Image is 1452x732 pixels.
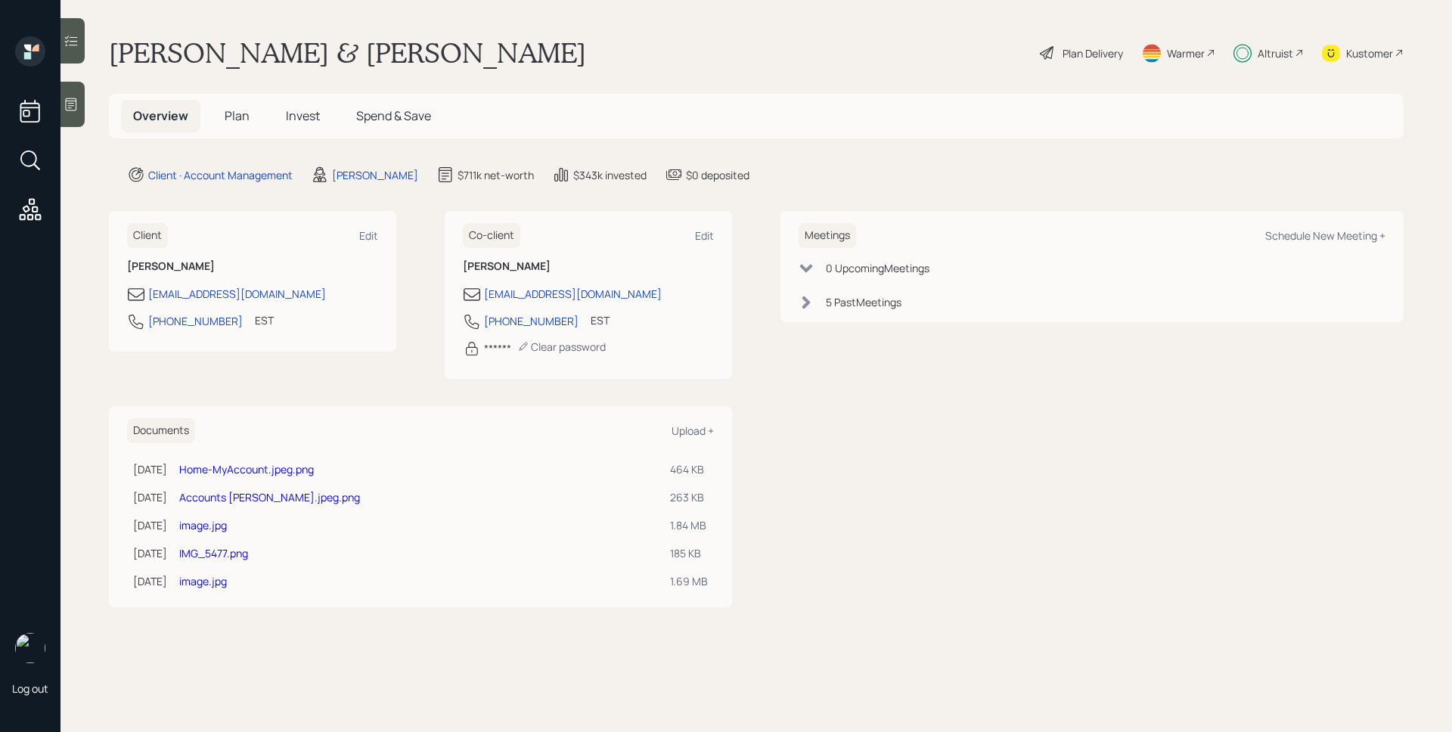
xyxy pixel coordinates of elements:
[225,107,250,124] span: Plan
[1258,45,1293,61] div: Altruist
[670,517,708,533] div: 1.84 MB
[799,223,856,248] h6: Meetings
[127,260,378,273] h6: [PERSON_NAME]
[332,167,418,183] div: [PERSON_NAME]
[517,340,606,354] div: Clear password
[670,461,708,477] div: 464 KB
[127,223,168,248] h6: Client
[15,633,45,663] img: james-distasi-headshot.png
[573,167,647,183] div: $343k invested
[133,573,167,589] div: [DATE]
[484,286,662,302] div: [EMAIL_ADDRESS][DOMAIN_NAME]
[179,518,227,532] a: image.jpg
[133,461,167,477] div: [DATE]
[148,313,243,329] div: [PHONE_NUMBER]
[826,260,929,276] div: 0 Upcoming Meeting s
[133,107,188,124] span: Overview
[179,574,227,588] a: image.jpg
[133,545,167,561] div: [DATE]
[148,167,293,183] div: Client · Account Management
[179,462,314,476] a: Home-MyAccount.jpeg.png
[12,681,48,696] div: Log out
[133,489,167,505] div: [DATE]
[670,545,708,561] div: 185 KB
[458,167,534,183] div: $711k net-worth
[1346,45,1393,61] div: Kustomer
[255,312,274,328] div: EST
[286,107,320,124] span: Invest
[1063,45,1123,61] div: Plan Delivery
[670,489,708,505] div: 263 KB
[672,423,714,438] div: Upload +
[1167,45,1205,61] div: Warmer
[127,418,195,443] h6: Documents
[591,312,610,328] div: EST
[1265,228,1385,243] div: Schedule New Meeting +
[179,490,360,504] a: Accounts [PERSON_NAME].jpeg.png
[356,107,431,124] span: Spend & Save
[695,228,714,243] div: Edit
[359,228,378,243] div: Edit
[463,260,714,273] h6: [PERSON_NAME]
[484,313,579,329] div: [PHONE_NUMBER]
[826,294,901,310] div: 5 Past Meeting s
[133,517,167,533] div: [DATE]
[670,573,708,589] div: 1.69 MB
[463,223,520,248] h6: Co-client
[109,36,586,70] h1: [PERSON_NAME] & [PERSON_NAME]
[686,167,749,183] div: $0 deposited
[148,286,326,302] div: [EMAIL_ADDRESS][DOMAIN_NAME]
[179,546,248,560] a: IMG_5477.png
